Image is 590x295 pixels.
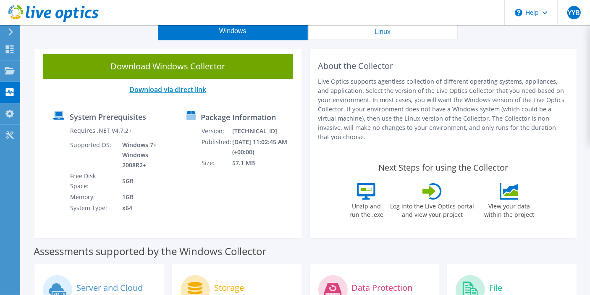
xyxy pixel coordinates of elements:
[308,21,458,40] button: Linux
[390,200,475,219] label: Log into the Live Optics portal and view your project
[232,158,298,169] td: 57.1 MB
[347,200,385,219] label: Unzip and run the .exe
[232,137,298,158] td: [DATE] 11:02:45 AM (+00:00)
[232,126,298,137] td: [TECHNICAL_ID]
[567,6,581,19] span: YYB
[158,21,308,40] button: Windows
[70,126,132,135] label: Requires .NET V4.7.2+
[378,163,508,173] label: Next Steps for using the Collector
[116,203,173,213] td: x64
[129,85,206,94] a: Download via direct link
[202,126,232,137] td: Version:
[116,171,173,192] td: 5GB
[34,247,266,255] label: Assessments supported by the Windows Collector
[202,137,232,158] td: Published:
[318,77,569,142] p: Live Optics supports agentless collection of different operating systems, appliances, and applica...
[70,171,116,192] td: Free Disk Space:
[201,113,276,121] label: Package Information
[76,284,143,292] label: Server and Cloud
[70,140,116,171] td: Supported OS:
[352,284,413,292] label: Data Protection
[489,284,502,292] label: File
[515,9,522,16] svg: \n
[202,158,232,169] td: Size:
[70,113,146,121] label: System Prerequisites
[70,192,116,203] td: Memory:
[479,200,539,219] label: View your data within the project
[43,54,293,79] a: Download Windows Collector
[214,284,244,292] label: Storage
[70,203,116,213] td: System Type:
[116,192,173,203] td: 1GB
[318,61,569,71] h2: About the Collector
[116,140,173,171] td: Windows 7+ Windows 2008R2+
